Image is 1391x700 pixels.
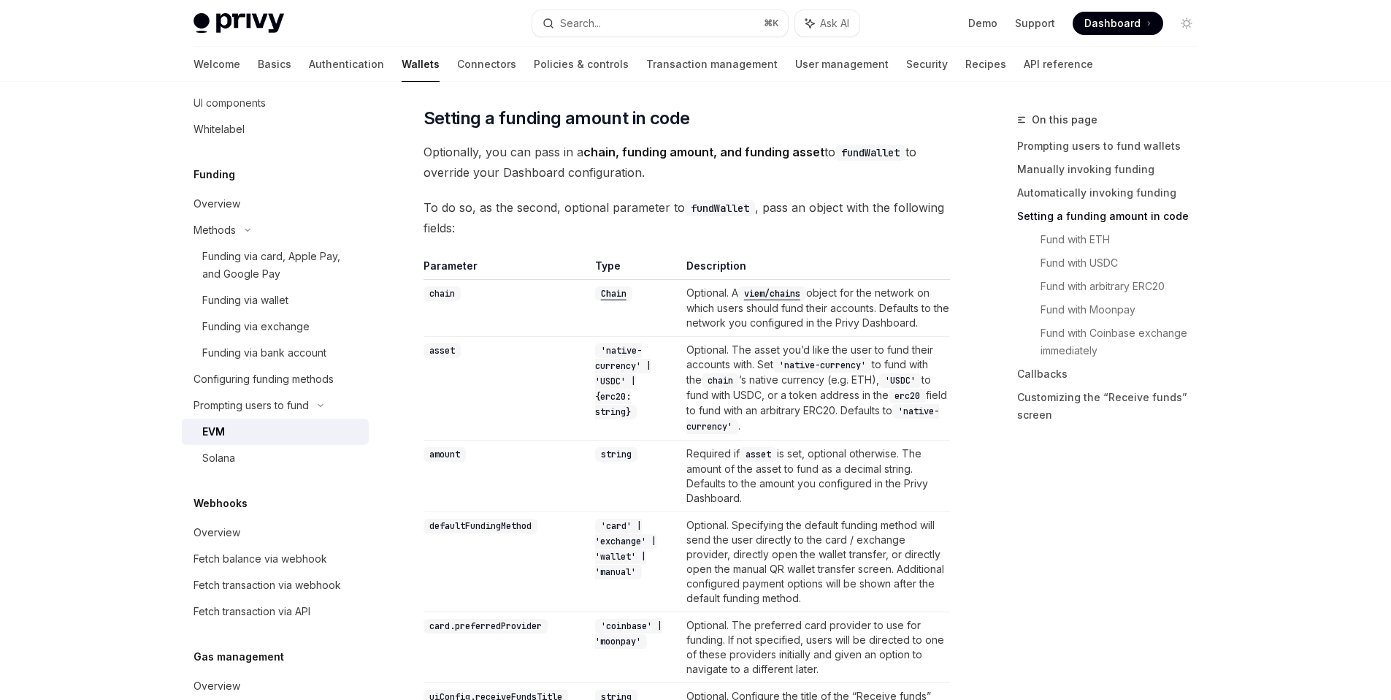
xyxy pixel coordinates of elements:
[193,221,236,239] div: Methods
[560,15,601,32] div: Search...
[681,440,950,511] td: Required if is set, optional otherwise. The amount of the asset to fund as a decimal string. Defa...
[1041,228,1210,251] a: Fund with ETH
[193,524,240,541] div: Overview
[182,572,369,598] a: Fetch transaction via webhook
[258,47,291,82] a: Basics
[193,195,240,213] div: Overview
[182,116,369,142] a: Whitelabel
[193,577,341,594] div: Fetch transaction via webhook
[193,166,235,183] h5: Funding
[202,248,360,283] div: Funding via card, Apple Pay, and Google Pay
[595,286,632,299] a: Chain
[182,598,369,625] a: Fetch transaction via API
[424,107,690,130] span: Setting a funding amount in code
[182,445,369,471] a: Solana
[424,197,950,238] span: To do so, as the second, optional parameter to , pass an object with the following fields:
[795,10,859,37] button: Ask AI
[182,546,369,572] a: Fetch balance via webhook
[1017,362,1210,386] a: Callbacks
[681,511,950,612] td: Optional. Specifying the default funding method will send the user directly to the card / exchang...
[738,286,806,299] a: viem/chains
[424,619,548,634] code: card.preferredProvider
[182,313,369,340] a: Funding via exchange
[1175,12,1198,35] button: Toggle dark mode
[1017,181,1210,205] a: Automatically invoking funding
[424,259,589,280] th: Parameter
[1017,134,1210,158] a: Prompting users to fund wallets
[820,16,849,31] span: Ask AI
[1073,12,1163,35] a: Dashboard
[681,279,950,336] td: Optional. A object for the network on which users should fund their accounts. Defaults to the net...
[1024,47,1093,82] a: API reference
[702,373,739,388] code: chain
[1017,386,1210,427] a: Customizing the “Receive funds” screen
[879,373,921,388] code: 'USDC'
[193,677,240,695] div: Overview
[182,520,369,546] a: Overview
[182,340,369,366] a: Funding via bank account
[193,47,240,82] a: Welcome
[193,495,248,512] h5: Webhooks
[1017,205,1210,228] a: Setting a funding amount in code
[1041,251,1210,275] a: Fund with USDC
[457,47,516,82] a: Connectors
[589,259,681,280] th: Type
[595,447,637,462] code: string
[424,447,466,462] code: amount
[835,145,905,161] code: fundWallet
[202,423,225,441] div: EVM
[1084,16,1141,31] span: Dashboard
[773,358,872,373] code: 'native-currency'
[193,370,334,388] div: Configuring funding methods
[1041,275,1210,298] a: Fund with arbitrary ERC20
[685,200,755,216] code: fundWallet
[193,13,284,34] img: light logo
[193,397,309,414] div: Prompting users to fund
[402,47,440,82] a: Wallets
[202,318,310,335] div: Funding via exchange
[681,259,950,280] th: Description
[646,47,778,82] a: Transaction management
[764,18,779,29] span: ⌘ K
[182,243,369,287] a: Funding via card, Apple Pay, and Google Pay
[424,286,461,301] code: chain
[424,142,950,183] span: Optionally, you can pass in a to to override your Dashboard configuration.
[1017,158,1210,181] a: Manually invoking funding
[595,619,662,649] code: 'coinbase' | 'moonpay'
[738,286,806,301] code: viem/chains
[193,550,327,568] div: Fetch balance via webhook
[583,145,824,159] strong: chain, funding amount, and funding asset
[595,286,632,301] code: Chain
[182,366,369,392] a: Configuring funding methods
[740,447,777,462] code: asset
[534,47,629,82] a: Policies & controls
[686,404,939,434] code: 'native-currency'
[1041,298,1210,322] a: Fund with Moonpay
[424,519,537,533] code: defaultFundingMethod
[795,47,889,82] a: User management
[1015,16,1055,31] a: Support
[193,648,284,666] h5: Gas management
[532,10,788,37] button: Search...⌘K
[1032,111,1097,129] span: On this page
[182,419,369,445] a: EVM
[193,603,310,620] div: Fetch transaction via API
[965,47,1006,82] a: Recipes
[595,343,651,419] code: 'native-currency' | 'USDC' | {erc20: string}
[202,344,326,362] div: Funding via bank account
[906,47,948,82] a: Security
[424,343,461,358] code: asset
[309,47,384,82] a: Authentication
[681,612,950,682] td: Optional. The preferred card provider to use for funding. If not specified, users will be directe...
[681,336,950,440] td: Optional. The asset you’d like the user to fund their accounts with. Set to fund with the ’s nati...
[193,121,245,138] div: Whitelabel
[182,191,369,217] a: Overview
[182,673,369,699] a: Overview
[202,449,235,467] div: Solana
[1041,322,1210,362] a: Fund with Coinbase exchange immediately
[889,389,926,403] code: erc20
[182,287,369,313] a: Funding via wallet
[202,292,288,309] div: Funding via wallet
[968,16,997,31] a: Demo
[595,519,656,579] code: 'card' | 'exchange' | 'wallet' | 'manual'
